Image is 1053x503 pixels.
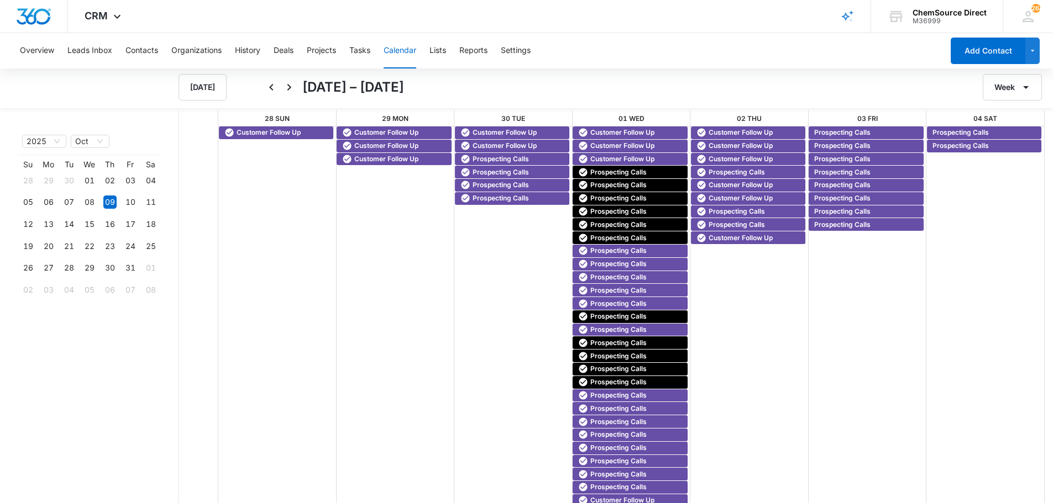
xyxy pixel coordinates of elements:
td: 2025-10-27 [38,257,59,279]
td: 2025-10-09 [99,192,120,214]
span: Prospecting Calls [932,128,989,137]
div: Customer Follow Up [694,180,803,190]
span: Customer Follow Up [354,154,418,164]
div: Prospecting Calls [575,259,684,269]
button: Next [280,78,298,96]
span: Prospecting Calls [590,443,647,453]
div: 19 [22,240,35,253]
td: 2025-11-07 [120,279,140,301]
button: Projects [307,33,336,68]
span: Prospecting Calls [709,220,765,230]
div: Prospecting Calls [811,167,920,177]
div: 26 [22,261,35,274]
button: Contacts [125,33,158,68]
button: History [235,33,260,68]
td: 2025-11-03 [38,279,59,301]
div: 08 [144,283,158,296]
div: 29 [42,174,55,187]
div: Prospecting Calls [811,154,920,164]
span: Customer Follow Up [709,233,773,243]
td: 2025-10-08 [79,192,99,214]
div: 13 [42,218,55,231]
span: Oct [75,135,105,147]
span: Prospecting Calls [590,180,647,190]
span: Prospecting Calls [590,469,647,479]
td: 2025-09-30 [59,170,79,192]
div: Prospecting Calls [575,351,684,361]
td: 2025-10-22 [79,235,99,257]
div: 01 [144,261,158,274]
span: Prospecting Calls [814,154,871,164]
div: Prospecting Calls [811,128,920,137]
div: Prospecting Calls [930,128,1039,137]
div: Prospecting Calls [575,180,684,190]
div: 21 [62,240,76,253]
span: CRM [85,10,108,22]
div: 29 [83,261,96,274]
div: Customer Follow Up [575,141,684,151]
div: Customer Follow Up [575,128,684,137]
span: 2647 [1031,4,1040,13]
div: Customer Follow Up [339,128,448,137]
span: Prospecting Calls [590,390,647,400]
div: 07 [124,283,137,296]
span: Prospecting Calls [590,220,647,230]
th: Th [99,160,120,170]
span: Customer Follow Up [473,141,537,151]
div: Prospecting Calls [930,141,1039,151]
td: 2025-10-29 [79,257,99,279]
div: 24 [124,240,137,253]
td: 2025-11-05 [79,279,99,301]
span: Customer Follow Up [709,141,773,151]
h1: [DATE] – [DATE] [302,77,404,97]
td: 2025-10-26 [18,257,38,279]
div: 20 [42,240,55,253]
span: Customer Follow Up [590,141,654,151]
div: 04 [144,174,158,187]
span: Prospecting Calls [590,338,647,348]
div: Prospecting Calls [575,167,684,177]
td: 2025-10-18 [140,213,161,235]
div: Prospecting Calls [458,193,567,203]
div: Prospecting Calls [575,430,684,440]
div: Prospecting Calls [458,154,567,164]
th: Fr [120,160,140,170]
div: Prospecting Calls [575,456,684,466]
div: notifications count [1031,4,1040,13]
a: 28 Sun [265,114,290,123]
div: Prospecting Calls [575,338,684,348]
span: 29 Mon [382,114,408,123]
div: Customer Follow Up [339,141,448,151]
td: 2025-10-11 [140,192,161,214]
span: Prospecting Calls [473,167,529,177]
span: Prospecting Calls [709,207,765,216]
div: Customer Follow Up [458,141,567,151]
span: Prospecting Calls [814,207,871,216]
span: Prospecting Calls [590,193,647,203]
span: Prospecting Calls [590,233,647,243]
div: Prospecting Calls [575,377,684,387]
td: 2025-11-06 [99,279,120,301]
button: Lists [429,33,446,68]
div: Prospecting Calls [575,299,684,309]
div: Prospecting Calls [811,141,920,151]
div: Prospecting Calls [575,417,684,427]
span: Prospecting Calls [709,167,765,177]
div: 06 [103,283,117,296]
div: 17 [124,218,137,231]
span: Prospecting Calls [590,351,647,361]
span: 2025 [27,135,62,147]
div: Customer Follow Up [458,128,567,137]
div: Prospecting Calls [694,167,803,177]
button: Week [983,74,1042,100]
div: 25 [144,240,158,253]
td: 2025-10-24 [120,235,140,257]
td: 2025-10-28 [59,257,79,279]
span: Prospecting Calls [814,128,871,137]
td: 2025-10-12 [18,213,38,235]
div: Prospecting Calls [575,311,684,321]
span: Prospecting Calls [590,404,647,414]
div: 05 [22,195,35,209]
div: Prospecting Calls [575,364,684,374]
